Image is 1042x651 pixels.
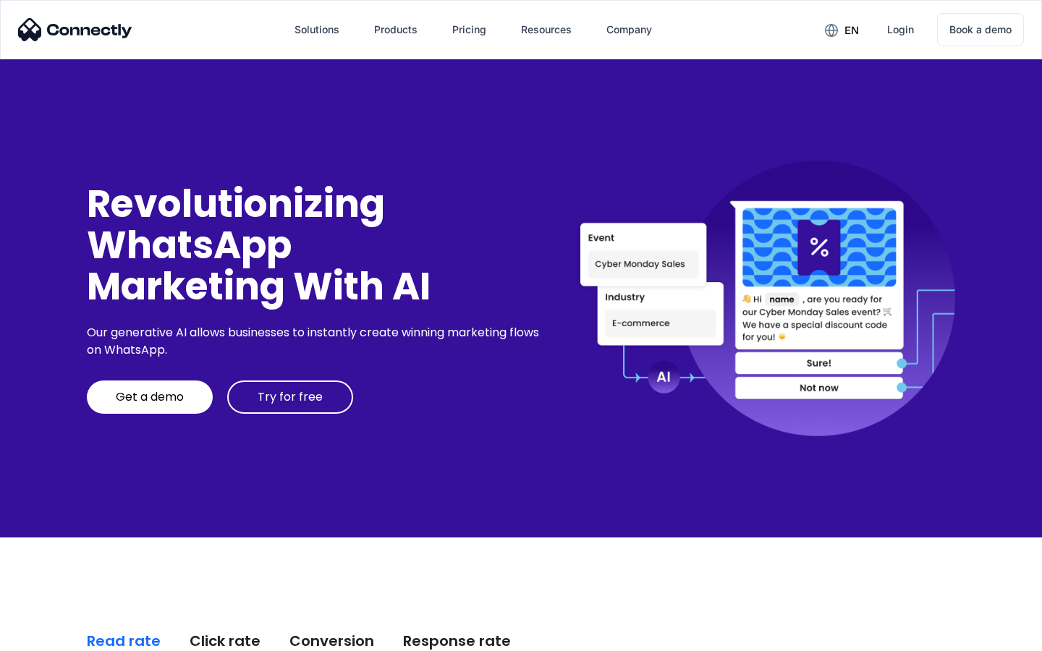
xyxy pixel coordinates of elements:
div: Login [887,20,914,40]
div: Response rate [403,631,511,651]
div: en [844,20,859,41]
a: Pricing [441,12,498,47]
img: Connectly Logo [18,18,132,41]
div: Click rate [190,631,260,651]
a: Login [876,12,925,47]
div: Products [374,20,418,40]
a: Try for free [227,380,353,414]
div: Try for free [258,390,323,404]
div: Get a demo [116,390,184,404]
div: Our generative AI allows businesses to instantly create winning marketing flows on WhatsApp. [87,324,544,359]
div: Company [606,20,652,40]
div: Conversion [289,631,374,651]
div: Solutions [295,20,339,40]
div: Pricing [452,20,486,40]
div: Read rate [87,631,161,651]
a: Get a demo [87,380,213,414]
div: Resources [521,20,572,40]
div: Revolutionizing WhatsApp Marketing With AI [87,183,544,307]
a: Book a demo [937,13,1024,46]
